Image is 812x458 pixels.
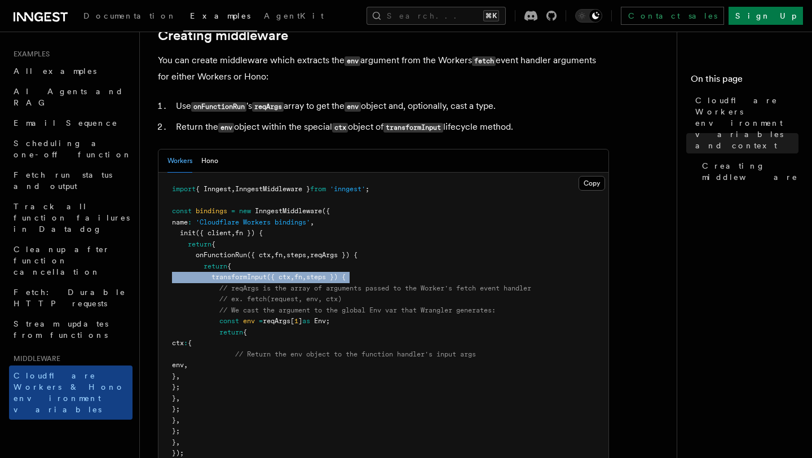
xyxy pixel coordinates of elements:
a: Stream updates from functions [9,314,133,345]
a: Fetch: Durable HTTP requests [9,282,133,314]
span: }; [172,383,180,391]
span: { Inngest [196,185,231,193]
span: env [243,317,255,325]
span: Cleanup after function cancellation [14,245,110,276]
span: Fetch run status and output [14,170,112,191]
button: Search...⌘K [367,7,506,25]
span: ; [326,317,330,325]
span: env [172,361,184,369]
span: , [283,251,286,259]
span: as [302,317,310,325]
button: Copy [579,176,605,191]
span: = [259,317,263,325]
span: ] [298,317,302,325]
span: : [188,218,192,226]
span: Fetch: Durable HTTP requests [14,288,126,308]
a: Documentation [77,3,183,30]
span: new [239,207,251,215]
span: Examples [9,50,50,59]
span: , [176,372,180,380]
code: ctx [332,123,348,133]
button: Toggle dark mode [575,9,602,23]
span: 1 [294,317,298,325]
span: import [172,185,196,193]
span: bindings [196,207,227,215]
span: // We cast the argument to the global Env var that Wrangler generates: [219,306,496,314]
span: return [204,262,227,270]
span: transformInput [211,273,267,281]
span: name [172,218,188,226]
span: } [172,372,176,380]
span: ; [365,185,369,193]
span: , [184,361,188,369]
span: Scheduling a one-off function [14,139,132,159]
span: } [172,416,176,424]
span: , [176,394,180,402]
li: Use 's array to get the object and, optionally, cast a type. [173,98,609,114]
span: { [243,328,247,336]
span: return [188,240,211,248]
span: ({ client [196,229,231,237]
kbd: ⌘K [483,10,499,21]
a: Cloudflare Workers environment variables and context [691,90,798,156]
span: AgentKit [264,11,324,20]
span: reqArgs[ [263,317,294,325]
a: Email Sequence [9,113,133,133]
span: const [219,317,239,325]
a: Sign Up [729,7,803,25]
span: ctx [172,339,184,347]
span: fn }) { [235,229,263,237]
span: Stream updates from functions [14,319,108,340]
span: reqArgs }) { [310,251,358,259]
span: , [231,229,235,237]
span: return [219,328,243,336]
span: Cloudflare Workers & Hono environment variables [14,371,125,414]
a: AI Agents and RAG [9,81,133,113]
span: 'inngest' [330,185,365,193]
span: Creating middleware [702,160,798,183]
a: Scheduling a one-off function [9,133,133,165]
span: // Return the env object to the function handler's input args [235,350,476,358]
span: }; [172,405,180,413]
code: env [218,123,234,133]
a: Fetch run status and output [9,165,133,196]
span: Examples [190,11,250,20]
code: env [345,102,360,112]
span: fn [294,273,302,281]
span: InngestMiddleware [255,207,322,215]
a: Creating middleware [698,156,798,187]
span: , [176,438,180,446]
span: ({ [322,207,330,215]
span: All examples [14,67,96,76]
span: Track all function failures in Datadog [14,202,130,234]
span: ({ ctx [247,251,271,259]
code: env [345,56,360,66]
code: transformInput [383,123,443,133]
span: steps }) { [306,273,346,281]
span: onFunctionRun [196,251,247,259]
span: } [172,394,176,402]
span: steps [286,251,306,259]
span: AI Agents and RAG [14,87,123,107]
a: Creating middleware [158,28,288,43]
span: const [172,207,192,215]
a: Cloudflare Workers & Hono environment variables [9,365,133,420]
button: Workers [167,149,192,173]
span: ({ ctx [267,273,290,281]
span: , [231,185,235,193]
span: Middleware [9,354,60,363]
a: All examples [9,61,133,81]
span: // ex. fetch(request, env, ctx) [219,295,342,303]
span: Cloudflare Workers environment variables and context [695,95,798,151]
span: , [271,251,275,259]
span: { [211,240,215,248]
span: Env [314,317,326,325]
span: } [172,438,176,446]
code: fetch [472,56,496,66]
span: init [180,229,196,237]
span: { [188,339,192,347]
span: { [227,262,231,270]
span: = [231,207,235,215]
code: reqArgs [252,102,284,112]
span: 'Cloudflare Workers bindings' [196,218,310,226]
